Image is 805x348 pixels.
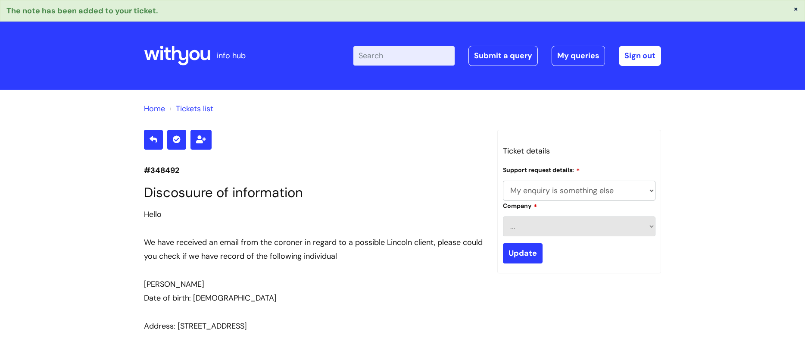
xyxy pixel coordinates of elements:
[144,291,484,305] div: Date of birth: [DEMOGRAPHIC_DATA]
[503,243,543,263] input: Update
[793,5,799,13] button: ×
[552,46,605,66] a: My queries
[144,185,484,201] h1: Discosuure of information
[167,102,213,116] li: Tickets list
[144,235,484,263] div: We have received an email from the coroner in regard to a possible Lincoln client, please could y...
[176,103,213,114] a: Tickets list
[144,207,484,221] div: Hello
[144,277,484,291] div: [PERSON_NAME]
[144,319,484,333] div: Address: [STREET_ADDRESS]
[503,165,580,174] label: Support request details:
[144,102,165,116] li: Solution home
[503,201,537,210] label: Company
[217,49,246,63] p: info hub
[468,46,538,66] a: Submit a query
[144,163,484,177] p: #348492
[353,46,661,66] div: | -
[619,46,661,66] a: Sign out
[353,46,455,65] input: Search
[503,144,655,158] h3: Ticket details
[144,103,165,114] a: Home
